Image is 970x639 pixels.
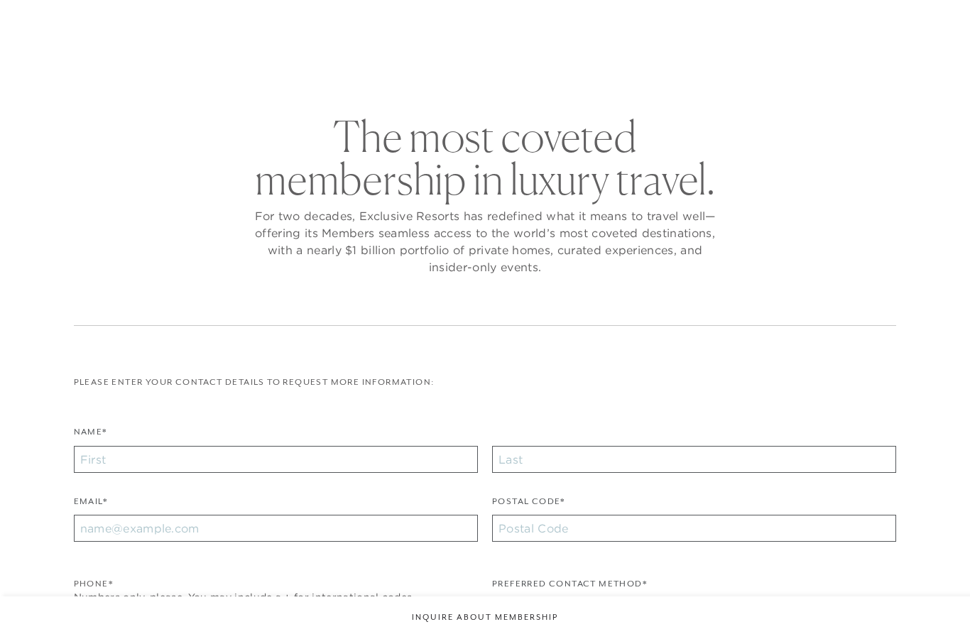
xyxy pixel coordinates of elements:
[492,495,565,515] label: Postal Code*
[74,376,897,389] p: Please enter your contact details to request more information:
[74,425,107,446] label: Name*
[74,590,478,605] div: Numbers only, please. You may include a + for international codes.
[911,17,930,27] button: Open navigation
[74,577,478,591] div: Phone*
[74,446,478,473] input: First
[74,495,107,515] label: Email*
[74,515,478,542] input: name@example.com
[492,577,647,598] legend: Preferred Contact Method*
[492,594,896,609] div: Choose how you'd like to hear from us:
[251,115,719,200] h2: The most coveted membership in luxury travel.
[492,515,896,542] input: Postal Code
[251,207,719,275] p: For two decades, Exclusive Resorts has redefined what it means to travel well—offering its Member...
[492,446,896,473] input: Last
